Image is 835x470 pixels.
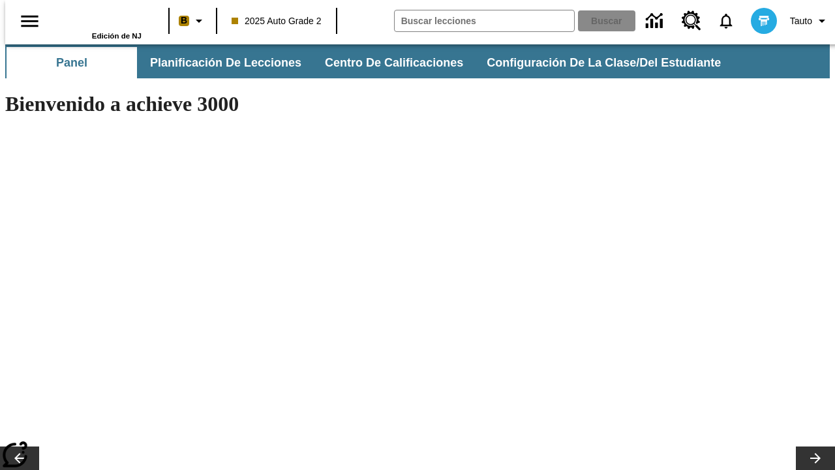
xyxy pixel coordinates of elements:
button: Escoja un nuevo avatar [743,4,785,38]
span: Edición de NJ [92,32,142,40]
div: Subbarra de navegación [5,47,733,78]
button: Boost El color de la clase es anaranjado claro. Cambiar el color de la clase. [174,9,212,33]
button: Carrusel de lecciones, seguir [796,446,835,470]
span: Configuración de la clase/del estudiante [487,55,721,70]
div: Portada [57,5,142,40]
input: Buscar campo [395,10,574,31]
button: Panel [7,47,137,78]
a: Centro de información [638,3,674,39]
a: Portada [57,6,142,32]
button: Planificación de lecciones [140,47,312,78]
h1: Bienvenido a achieve 3000 [5,92,569,116]
button: Abrir el menú lateral [10,2,49,40]
a: Notificaciones [709,4,743,38]
button: Perfil/Configuración [785,9,835,33]
img: avatar image [751,8,777,34]
span: Tauto [790,14,812,28]
a: Centro de recursos, Se abrirá en una pestaña nueva. [674,3,709,39]
div: Subbarra de navegación [5,44,830,78]
span: 2025 Auto Grade 2 [232,14,322,28]
span: B [181,12,187,29]
button: Centro de calificaciones [314,47,474,78]
span: Panel [56,55,87,70]
span: Centro de calificaciones [325,55,463,70]
button: Configuración de la clase/del estudiante [476,47,731,78]
span: Planificación de lecciones [150,55,301,70]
